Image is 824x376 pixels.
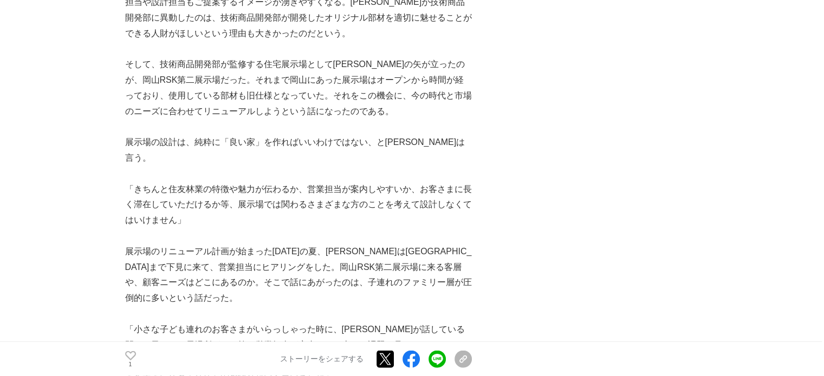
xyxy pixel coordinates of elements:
[125,361,136,367] p: 1
[125,244,472,306] p: 展示場のリニューアル計画が始まった[DATE]の夏、[PERSON_NAME]は[GEOGRAPHIC_DATA]まで下見に来て、営業担当にヒアリングをした。岡山RSK第二展示場に来る客層や、顧...
[280,354,364,364] p: ストーリーをシェアする
[125,182,472,228] p: 「きちんと住友林業の特徴や魅力が伝わるか、営業担当が案内しやすいか、お客さまに長く滞在していただけるか等、展示場では関わるさまざまな方のことを考えて設計しなくてはいけません」
[125,135,472,166] p: 展示場の設計は、純粋に「良い家」を作ればいいわけではない、と[PERSON_NAME]は言う。
[125,57,472,119] p: そして、技術商品開発部が監修する住宅展示場として[PERSON_NAME]の矢が立ったのが、岡山RSK第二展示場だった。それまで岡山にあった展示場はオープンから時間が経っており、使用している部材...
